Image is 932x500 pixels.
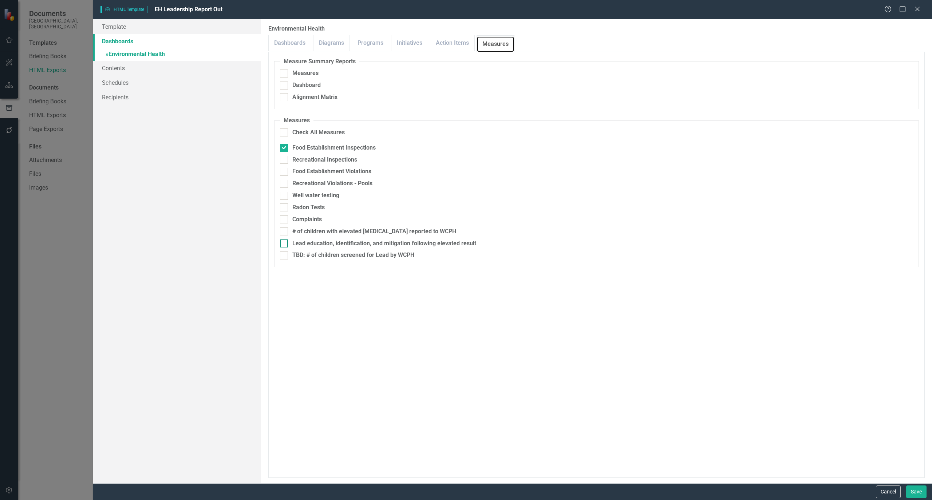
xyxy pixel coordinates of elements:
a: Contents [93,61,261,75]
a: Dashboards [93,34,261,48]
div: Dashboard [292,81,321,90]
div: Recreational Inspections [292,156,357,164]
a: Action Items [430,35,474,51]
div: Food Establishment Inspections [292,144,376,152]
label: Environmental Health [268,25,925,33]
div: Radon Tests [292,203,325,212]
div: Food Establishment Violations [292,167,371,176]
a: Diagrams [313,35,349,51]
span: EH Leadership Report Out [155,6,222,13]
button: Save [906,485,927,498]
a: Template [93,19,261,34]
div: Measures [292,69,319,78]
legend: Measure Summary Reports [280,57,359,66]
div: Check All Measures [292,128,345,137]
a: Recipients [93,90,261,104]
div: Alignment Matrix [292,93,337,102]
div: # of children with elevated [MEDICAL_DATA] reported to WCPH [292,227,456,236]
span: HTML Template [100,6,147,13]
span: » [106,51,108,57]
a: Initiatives [391,35,428,51]
div: TBD: # of children screened for Lead by WCPH [292,251,414,259]
div: Complaints [292,215,322,224]
button: Cancel [876,485,901,498]
a: Schedules [93,75,261,90]
div: Recreational Violations - Pools [292,179,372,188]
a: Programs [352,35,389,51]
legend: Measures [280,116,313,125]
a: Measures [477,36,514,52]
a: »Environmental Health [93,48,261,61]
a: Dashboards [269,35,311,51]
div: Lead education, identification, and mitigation following elevated result [292,239,476,248]
div: Well water testing [292,191,339,200]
